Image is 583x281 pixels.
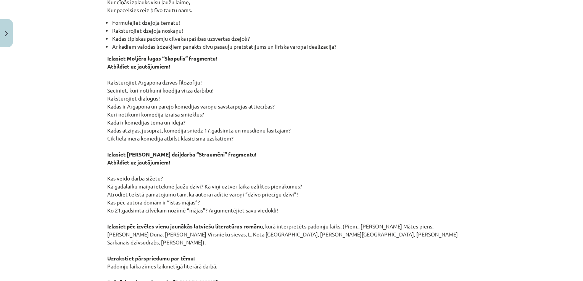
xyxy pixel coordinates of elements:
[107,159,170,166] strong: Atbildiet uz jautājumiem!
[112,19,476,27] li: Formulējiet dzejoļa tematu!
[107,255,195,262] strong: Uzrakstiet pārspriedumu par tēmu:
[107,63,170,70] strong: Atbildiet uz jautājumiem!
[112,27,476,35] li: Raksturojiet dzejoļa noskaņu!
[107,151,256,158] strong: Izlasiet [PERSON_NAME] daiļdarba “Straumēni” fragmentu!
[5,31,8,36] img: icon-close-lesson-0947bae3869378f0d4975bcd49f059093ad1ed9edebbc8119c70593378902aed.svg
[112,43,476,51] li: Ar kādiem valodas līdzekļiem panākts divu pasauļu pretstatījums un liriskā varoņa idealizācija?
[112,35,476,43] li: Kādas tipiskas padomju cilvēka īpašības uzsvērtas dzejolī?
[107,223,263,230] strong: Izlasiet pēc izvēles vienu jaunākās latviešu literatūras romānu
[107,55,217,62] strong: Izlasiet Moljēra lugas “Skopulis” fragmentu!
